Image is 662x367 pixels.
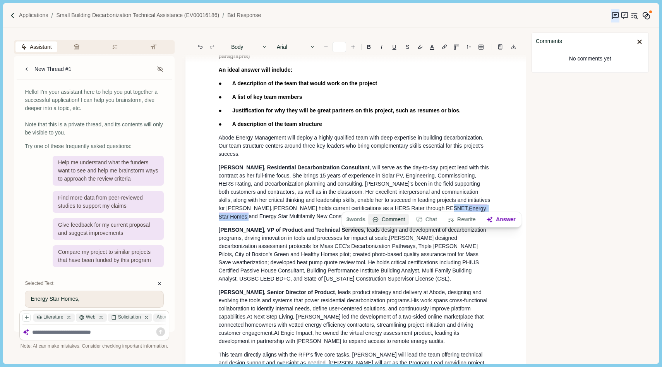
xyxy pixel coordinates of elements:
span: Selected Text: [25,280,55,287]
div: Hello! I'm your assistant here to help you put together a successful application! I can help you ... [25,88,163,137]
span: Energy Star Homes, [219,204,488,221]
span: [PERSON_NAME], Residential Decarbonization Consultant [219,164,370,171]
button: U [388,41,400,52]
span: [PERSON_NAME] holds current certifications as a HERS Rater through RESNET, and Energy Star Multif... [219,204,488,221]
span: Justification for why they will be great partners on this project, such as resumes or bios. [232,107,461,114]
span: , leads product strategy and delivery at Abode, designing and evolving the tools and systems that... [219,289,483,303]
div: Solicitation [108,314,152,322]
button: Comment [368,214,409,225]
div: Compare my project to similar projects that have been funded by this program [53,245,164,267]
s: S [406,44,409,50]
div: Help me understand what the funders want to see and help me brainstorm ways to approach the revie... [53,156,164,186]
div: Literature [33,314,74,322]
a: Small Building Decarbonization Technical Assistance (EV00016186) [56,11,219,19]
span: An ideal answer will include: [219,67,293,73]
div: No comments yet [536,49,644,68]
button: Redo [207,41,218,52]
img: Forward slash icon [219,12,227,19]
b: B [367,44,371,50]
div: Try one of these frequently asked questions: [25,142,163,150]
button: Body [227,41,271,52]
span: A description of the team structure [232,121,322,127]
span: His work spans cross-functional collaboration to identify internal needs, define user-centered so... [219,297,489,320]
div: Comments [536,37,562,47]
button: I [376,41,387,52]
span: Assistant [30,43,52,51]
div: Give feedback for my current proposal and suggest improvements [53,218,164,240]
div: 3 words [343,214,365,225]
button: Line height [495,41,506,52]
div: Note: AI can make mistakes. Consider checking important information. [19,343,169,350]
button: Increase font size [348,41,358,52]
button: Line height [463,41,474,52]
img: Forward slash icon [48,12,56,19]
u: U [393,44,396,50]
div: Energy Star Homes, [31,295,158,303]
button: Undo [195,41,206,52]
button: Decrease font size [321,41,331,52]
span: ● [219,121,222,127]
div: Abode Energy Ma....html [153,314,220,322]
span: Abode Energy Management will deploy a highly qualified team with deep expertise in building decar... [219,134,485,157]
a: Applications [19,11,48,19]
div: Find more data from peer-reviewed studies to support my claims [53,191,164,213]
button: S [401,41,413,52]
img: Forward slash icon [9,12,16,19]
span: A description of the team that would work on the project [232,80,377,86]
button: Export to docx [508,41,519,52]
span: ● [219,107,222,114]
button: Adjust margins [451,41,462,52]
button: Arial [273,41,319,52]
button: Answer [482,214,520,225]
button: Rewrite [444,214,480,225]
button: Chat [412,214,441,225]
button: Line height [439,41,450,52]
span: At Next Step Living, [PERSON_NAME] led the development of a two-sided online marketplace that con... [219,314,485,336]
span: ● [219,94,222,100]
a: Bid Response [227,11,261,19]
span: ● [219,80,222,86]
span: At Engie Impact, he owned the virtual energy assessment product, leading its development in partn... [219,330,461,344]
div: New Thread #1 [34,65,71,73]
span: , will serve as the day-to-day project lead with this contract as her full-time focus. She brings... [219,164,490,187]
div: Web [76,314,106,322]
button: B [363,41,375,52]
span: A list of key team members [232,94,302,100]
span: [PERSON_NAME], Senior Director of Product [219,289,335,295]
i: I [381,44,382,50]
span: [PERSON_NAME], VP of Product and Technical Services [219,227,364,233]
button: Line height [475,41,486,52]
